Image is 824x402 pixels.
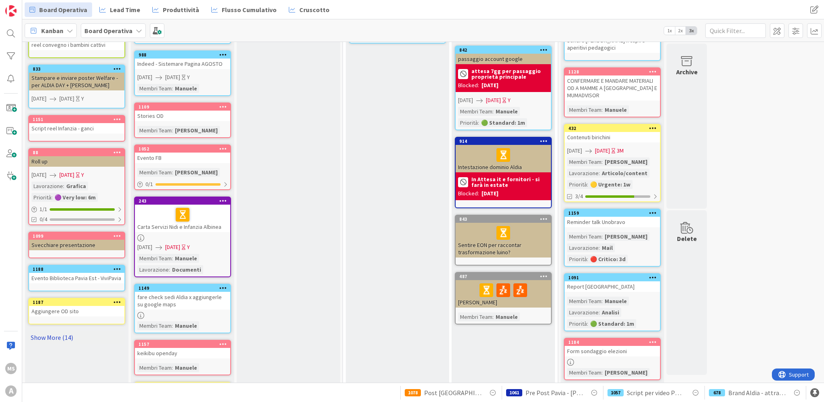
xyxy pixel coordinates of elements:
span: [DATE] [165,73,180,82]
div: 1109Stories OD [135,103,230,121]
div: Membri Team [567,232,601,241]
div: Aggiungere OD sito [29,306,124,316]
div: Manuele [173,363,199,372]
div: Svecchiare presentazione [29,240,124,250]
div: 1187 [29,299,124,306]
span: : [601,232,603,241]
div: Stories OD [135,111,230,121]
span: : [599,308,600,317]
span: [DATE] [137,73,152,82]
span: : [587,180,588,189]
span: [DATE] [32,171,46,179]
div: 1099 [33,233,124,239]
div: 1159 [568,210,660,216]
div: Delete [677,234,697,243]
div: MS [5,363,17,374]
span: : [492,107,494,116]
span: : [172,126,173,135]
div: 1184 [568,339,660,345]
div: 1052 [139,146,230,152]
div: 843 [456,216,551,223]
span: : [587,319,588,328]
a: Produttività [147,2,204,17]
div: 1052Evento FB [135,145,230,163]
span: Brand Aldia - attrattività [728,388,786,398]
span: [DATE] [595,147,610,155]
div: 842 [459,47,551,53]
div: Lavorazione [567,169,599,178]
div: 1/1 [29,204,124,214]
span: Cruscotto [299,5,330,15]
input: Quick Filter... [705,23,766,38]
span: : [599,169,600,178]
div: 914Intestazione dominio Aldia [456,138,551,172]
div: 1099Svecchiare presentazione [29,232,124,250]
div: 243 [139,198,230,204]
div: 1151 [33,117,124,122]
span: 1 / 1 [40,205,47,214]
b: Board Operativa [84,27,132,35]
div: Form sondaggio elezioni [565,346,660,356]
div: 1151 [29,116,124,123]
div: Membri Team [458,312,492,321]
div: Grafica [64,182,88,191]
span: : [172,321,173,330]
span: : [172,254,173,263]
div: fare check sedi Aldia x aggiungerle su google maps [135,292,230,310]
div: Carta Servizi Nidi e Infanzia Albinea [135,205,230,232]
div: 1187Aggiungere OD sito [29,299,124,316]
div: 842passaggio account google [456,46,551,64]
span: [DATE] [165,243,180,251]
div: 1052 [135,145,230,153]
span: : [63,182,64,191]
div: 1109 [135,103,230,111]
span: [DATE] [567,147,582,155]
a: Board Operativa [25,2,92,17]
div: [DATE] [481,189,498,198]
div: 833 [33,66,124,72]
div: sentire [PERSON_NAME] x capire aperitivi pedagogici [565,35,660,53]
span: : [599,243,600,252]
div: [PERSON_NAME] [603,232,650,241]
div: 1078 [405,389,421,396]
div: Script reel Infanzia - ganci [29,123,124,134]
div: 1188 [33,266,124,272]
div: 1109 [139,104,230,110]
div: Contenuti birichini [565,132,660,142]
div: Archive [676,67,698,77]
div: 🟣 Very low: 6m [53,193,98,202]
span: : [492,312,494,321]
div: 🔴 Critico: 3d [588,255,628,264]
div: 842 [456,46,551,54]
div: 1061 [506,389,522,396]
span: Script per video PROMO CE [627,388,684,398]
span: : [601,368,603,377]
div: 1128 [565,68,660,75]
div: Sentire EON per raccontar trasformazione luino? [456,223,551,258]
div: Mail [600,243,615,252]
span: [DATE] [458,96,473,105]
div: Membri Team [137,168,172,177]
div: Y [81,171,84,179]
div: Priorità [567,319,587,328]
div: 1091 [568,275,660,281]
div: 3M [617,147,624,155]
div: A [5,385,17,397]
span: : [172,84,173,93]
span: Lead Time [110,5,140,15]
div: Priorità [458,118,478,127]
div: 487 [456,273,551,280]
div: 1149 [135,285,230,292]
span: : [478,118,479,127]
div: Manuele [494,107,520,116]
div: 914 [456,138,551,145]
span: [DATE] [486,96,501,105]
div: Membri Team [137,126,172,135]
div: Membri Team [567,105,601,114]
span: Post [GEOGRAPHIC_DATA] - [DATE] [424,388,481,398]
span: : [172,363,173,372]
div: 1151Script reel Infanzia - ganci [29,116,124,134]
div: passaggio account google [456,54,551,64]
img: Visit kanbanzone.com [5,5,17,17]
span: : [601,105,603,114]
